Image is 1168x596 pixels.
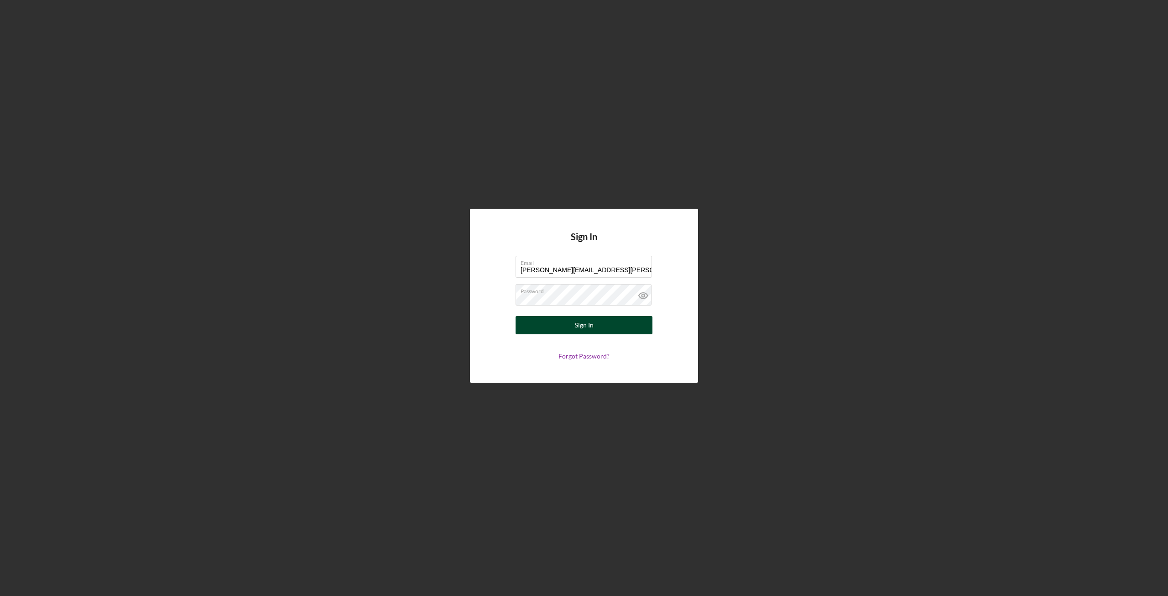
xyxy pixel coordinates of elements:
a: Forgot Password? [558,352,610,360]
label: Password [521,285,652,295]
button: Sign In [516,316,652,334]
label: Email [521,256,652,266]
h4: Sign In [571,232,597,256]
div: Sign In [575,316,594,334]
